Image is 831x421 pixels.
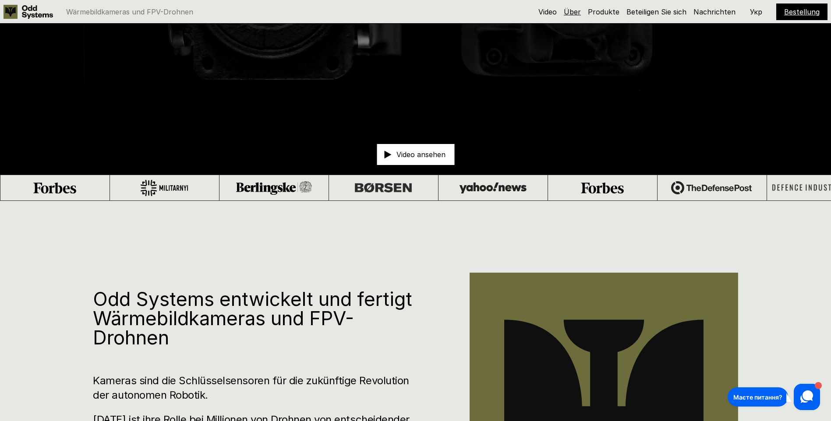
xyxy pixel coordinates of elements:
p: Укр [750,8,762,15]
p: Video ansehen [396,151,446,158]
h3: Kameras sind die Schlüsselsensoren für die zukünftige Revolution der autonomen Robotik. [93,373,417,403]
a: Nachrichten [693,7,736,16]
iframe: HelpCrunch [725,382,822,412]
a: Beteiligen Sie sich [626,7,686,16]
a: Video [538,7,557,16]
a: Über [564,7,581,16]
font: Odd Systems entwickelt und fertigt Wärmebildkameras und FPV-Drohnen [93,287,417,349]
a: Bestellung [784,7,820,16]
a: Produkte [588,7,619,16]
font: Wärmebildkameras und FPV-Drohnen [66,7,193,16]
